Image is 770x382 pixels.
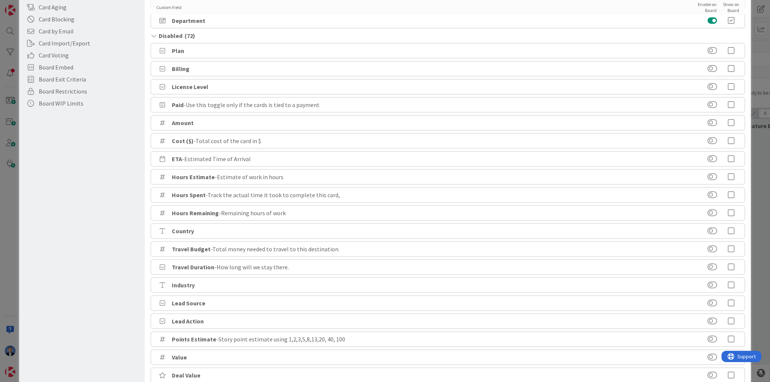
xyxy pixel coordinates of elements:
b: Value [172,353,187,361]
b: Hours Estimate [172,173,215,181]
span: - Total cost of the card in $ [194,137,261,145]
b: Lead Source [172,299,205,307]
b: Points Estimate [172,335,216,343]
span: - Estimate of work in hours [215,173,283,181]
b: Deal Value [172,371,200,379]
div: Card Blocking [19,13,145,25]
div: Enable on Board [690,2,717,14]
b: Department [172,17,205,24]
b: Country [172,227,194,235]
b: Paid [172,101,183,109]
b: Plan [172,47,184,54]
span: Board Restrictions [39,87,141,96]
span: - Total money needed to travel to this destination. [211,245,340,253]
b: License Level [172,83,208,91]
b: Industry [172,281,195,289]
b: Travel Budget [172,245,211,253]
span: - Track the actual time it took to complete this card, [206,191,340,199]
b: ETA [172,155,182,163]
span: - Use this toggle only if the cards is tied to a payment [183,101,320,109]
span: - Remaining hours of work [219,209,286,217]
span: ( 72 ) [185,31,195,40]
div: Show on Board [720,2,739,14]
b: Amount [172,119,194,127]
div: Board WIP Limits [19,97,145,109]
span: Disabled [159,31,182,40]
span: - Story point estimate using 1,2,3,5,8,13,20, 40, 100 [216,335,345,343]
span: Board Exit Criteria [39,75,141,84]
b: Hours Spent [172,191,206,199]
b: Travel Duration [172,263,214,271]
b: Lead Action [172,317,204,325]
span: - How long will we stay there. [214,263,289,271]
span: Board Embed [39,63,141,72]
span: Card Voting [39,51,141,60]
b: Hours Remaining [172,209,219,217]
b: Billing [172,65,189,72]
div: Custom Field [156,5,687,11]
span: Card by Email [39,27,141,36]
b: Cost ($) [172,137,194,145]
div: Card Import/Export [19,37,145,49]
div: Card Aging [19,1,145,13]
span: - Estimated Time of Arrival [182,155,251,163]
span: Support [16,1,34,10]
